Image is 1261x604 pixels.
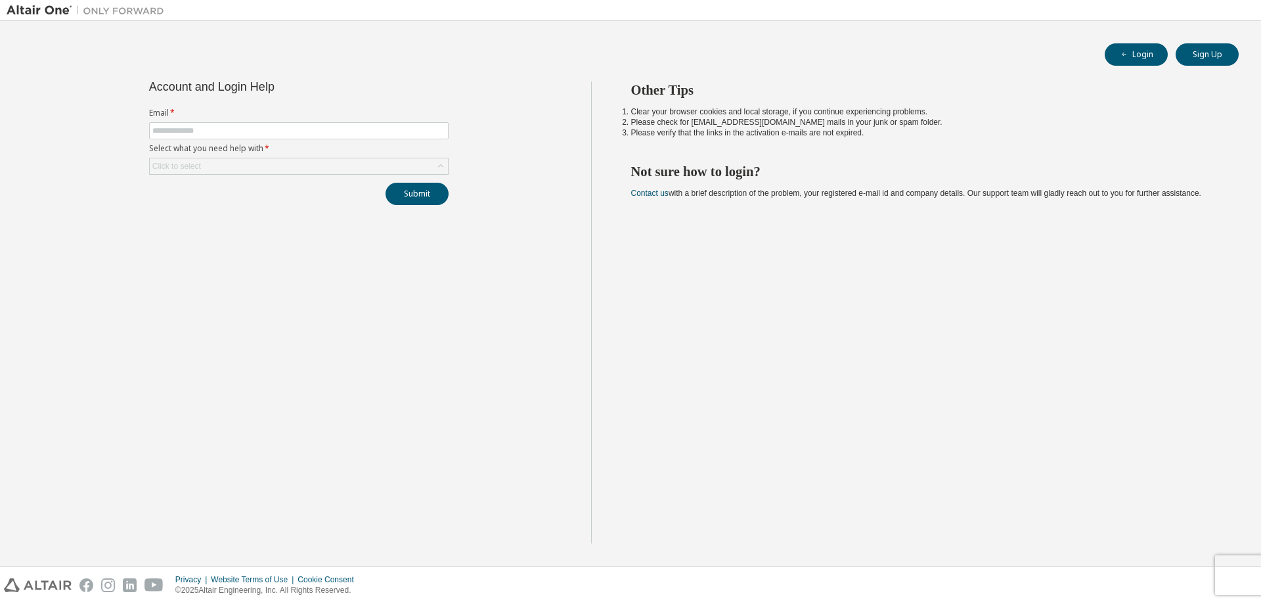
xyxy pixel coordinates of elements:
img: Altair One [7,4,171,17]
img: facebook.svg [79,578,93,592]
h2: Other Tips [631,81,1216,99]
img: linkedin.svg [123,578,137,592]
button: Login [1105,43,1168,66]
img: instagram.svg [101,578,115,592]
span: with a brief description of the problem, your registered e-mail id and company details. Our suppo... [631,189,1201,198]
img: altair_logo.svg [4,578,72,592]
h2: Not sure how to login? [631,163,1216,180]
img: youtube.svg [144,578,164,592]
button: Submit [386,183,449,205]
label: Select what you need help with [149,143,449,154]
div: Click to select [150,158,448,174]
p: © 2025 Altair Engineering, Inc. All Rights Reserved. [175,585,362,596]
label: Email [149,108,449,118]
li: Please verify that the links in the activation e-mails are not expired. [631,128,1216,138]
div: Click to select [152,161,201,172]
div: Cookie Consent [298,574,361,585]
div: Website Terms of Use [211,574,298,585]
div: Privacy [175,574,211,585]
li: Clear your browser cookies and local storage, if you continue experiencing problems. [631,106,1216,117]
div: Account and Login Help [149,81,389,92]
li: Please check for [EMAIL_ADDRESS][DOMAIN_NAME] mails in your junk or spam folder. [631,117,1216,128]
a: Contact us [631,189,669,198]
button: Sign Up [1176,43,1239,66]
